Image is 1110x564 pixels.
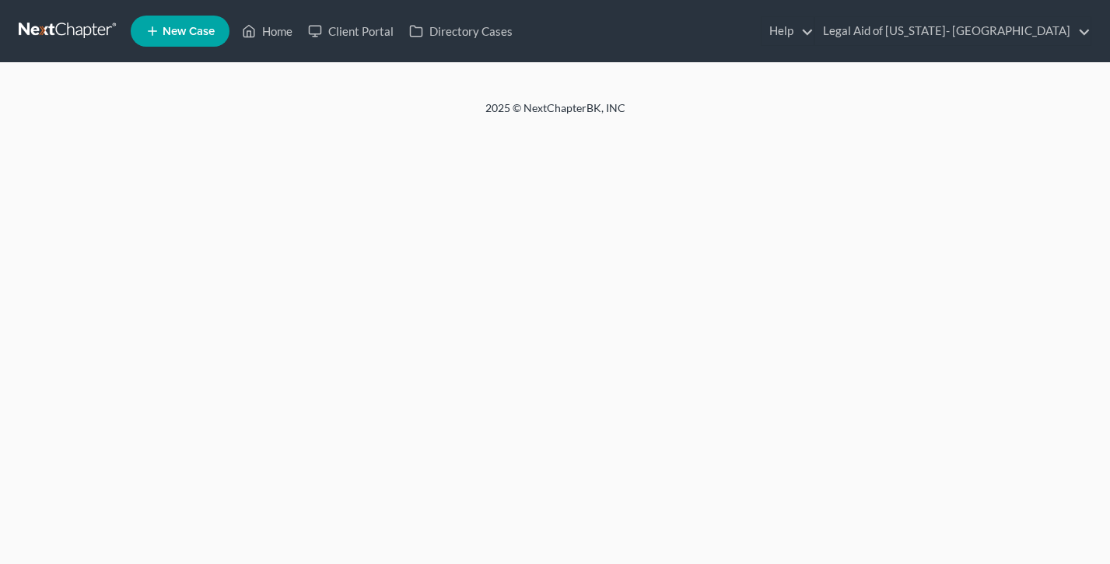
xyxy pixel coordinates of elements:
a: Directory Cases [401,17,520,45]
div: 2025 © NextChapterBK, INC [112,100,999,128]
a: Client Portal [300,17,401,45]
new-legal-case-button: New Case [131,16,229,47]
a: Home [234,17,300,45]
a: Legal Aid of [US_STATE]- [GEOGRAPHIC_DATA] [815,17,1091,45]
a: Help [762,17,814,45]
